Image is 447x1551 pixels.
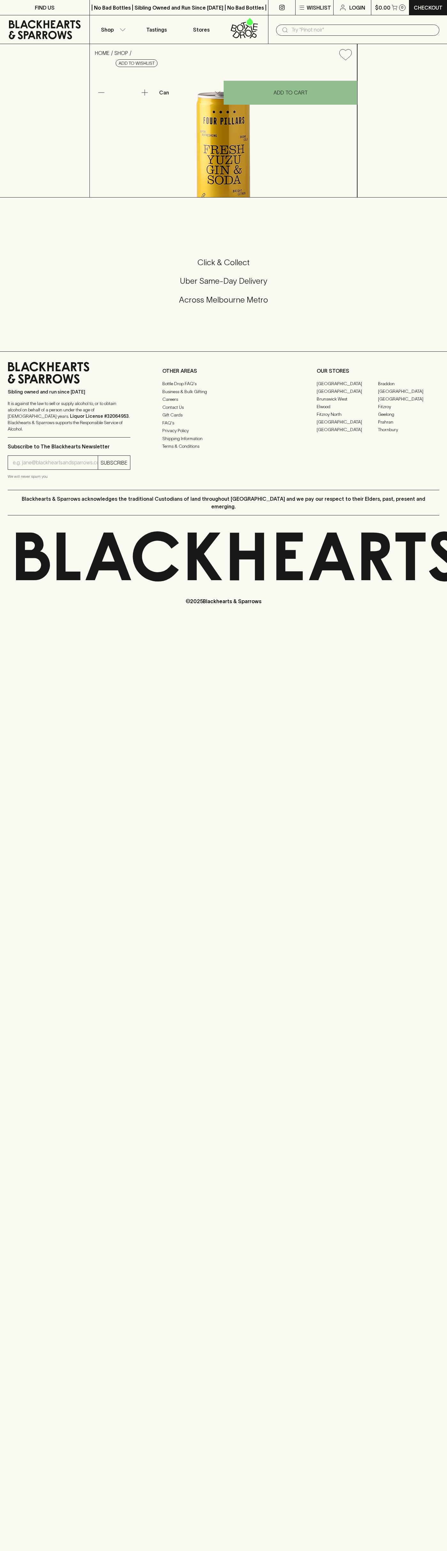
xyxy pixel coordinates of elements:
[12,495,435,510] p: Blackhearts & Sparrows acknowledges the traditional Custodians of land throughout [GEOGRAPHIC_DAT...
[13,458,98,468] input: e.g. jane@blackheartsandsparrows.com.au
[8,443,130,450] p: Subscribe to The Blackhearts Newsletter
[8,232,439,339] div: Call to action block
[162,367,285,375] p: OTHER AREAS
[378,380,439,387] a: Braddon
[8,473,130,480] p: We will never spam you
[317,387,378,395] a: [GEOGRAPHIC_DATA]
[162,380,285,388] a: Bottle Drop FAQ's
[291,25,434,35] input: Try "Pinot noir"
[375,4,390,11] p: $0.00
[162,403,285,411] a: Contact Us
[317,418,378,426] a: [GEOGRAPHIC_DATA]
[90,65,357,197] img: 32041.png
[378,387,439,395] a: [GEOGRAPHIC_DATA]
[162,396,285,403] a: Careers
[134,15,179,44] a: Tastings
[414,4,443,11] p: Checkout
[8,276,439,286] h5: Uber Same-Day Delivery
[101,459,127,467] p: SUBSCRIBE
[8,257,439,268] h5: Click & Collect
[162,419,285,427] a: FAQ's
[378,418,439,426] a: Prahran
[317,426,378,433] a: [GEOGRAPHIC_DATA]
[274,89,308,96] p: ADD TO CART
[8,295,439,305] h5: Across Melbourne Metro
[116,59,158,67] button: Add to wishlist
[317,403,378,410] a: Elwood
[101,26,114,34] p: Shop
[162,388,285,395] a: Business & Bulk Gifting
[317,380,378,387] a: [GEOGRAPHIC_DATA]
[193,26,210,34] p: Stores
[162,435,285,442] a: Shipping Information
[35,4,55,11] p: FIND US
[378,403,439,410] a: Fitzroy
[146,26,167,34] p: Tastings
[317,410,378,418] a: Fitzroy North
[8,400,130,432] p: It is against the law to sell or supply alcohol to, or to obtain alcohol on behalf of a person un...
[401,6,404,9] p: 0
[337,47,354,63] button: Add to wishlist
[378,410,439,418] a: Geelong
[98,456,130,469] button: SUBSCRIBE
[114,50,128,56] a: SHOP
[90,15,135,44] button: Shop
[224,81,357,105] button: ADD TO CART
[162,443,285,450] a: Terms & Conditions
[162,427,285,435] a: Privacy Policy
[159,89,169,96] p: Can
[317,367,439,375] p: OUR STORES
[307,4,331,11] p: Wishlist
[349,4,365,11] p: Login
[157,86,223,99] div: Can
[378,426,439,433] a: Thornbury
[317,395,378,403] a: Brunswick West
[179,15,224,44] a: Stores
[378,395,439,403] a: [GEOGRAPHIC_DATA]
[162,411,285,419] a: Gift Cards
[70,414,129,419] strong: Liquor License #32064953
[95,50,110,56] a: HOME
[8,389,130,395] p: Sibling owned and run since [DATE]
